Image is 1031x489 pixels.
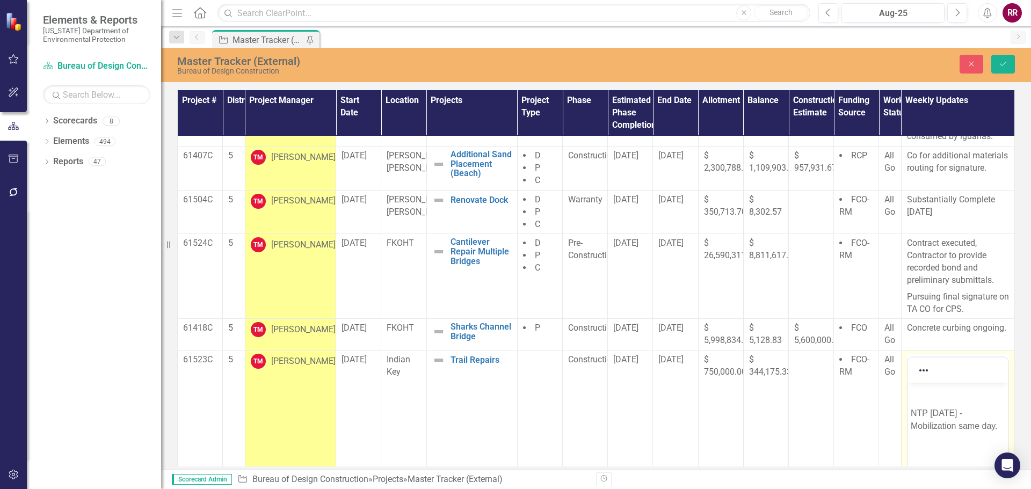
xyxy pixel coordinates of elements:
span: $ 5,128.83 [749,323,782,345]
span: 5 [228,150,233,160]
img: ClearPoint Strategy [5,12,24,31]
span: [DATE] [342,238,367,248]
img: Not Defined [432,194,445,207]
span: $ 1,109,903.13 [749,150,798,173]
input: Search ClearPoint... [217,4,810,23]
span: D [535,238,541,248]
a: Additional Sand Placement (Beach) [451,150,512,178]
div: [PERSON_NAME] [271,239,336,251]
span: 5 [228,354,233,364]
span: All Go [884,323,895,345]
small: [US_STATE] Department of Environmental Protection [43,26,150,44]
img: Not Defined [432,354,445,367]
span: [DATE] [658,194,684,205]
span: P [535,250,540,260]
img: Not Defined [432,158,445,171]
button: Reveal or hide additional toolbar items [914,363,933,378]
span: $ 2,300,788.34 [704,150,753,173]
span: All Go [884,194,895,217]
span: D [535,194,541,205]
span: C [535,262,540,273]
span: [PERSON_NAME] [PERSON_NAME] [387,150,451,173]
input: Search Below... [43,85,150,104]
a: Bureau of Design Construction [252,474,368,484]
span: FCO-RM [839,238,869,260]
div: Bureau of Design Construction [177,67,647,75]
span: [DATE] [658,150,684,160]
div: » » [237,473,588,486]
span: $ 957,931.67 [794,150,837,173]
span: All Go [884,354,895,377]
div: TM [251,150,266,165]
span: [DATE] [658,238,684,248]
p: Concrete curbing ongoing. [907,322,1009,334]
p: Substantially Complete [DATE] [907,194,1009,218]
p: Co for additional materials routing for signature. [907,150,1009,174]
a: Projects [373,474,403,484]
span: Elements & Reports [43,13,150,26]
span: [DATE] [613,354,638,364]
span: RCP [851,150,867,160]
div: 47 [89,157,106,166]
span: Construction [568,150,616,160]
span: [DATE] [613,238,638,248]
span: [DATE] [613,194,638,205]
span: $ 26,590,311.09 [704,238,758,260]
span: [DATE] [342,194,367,205]
span: [DATE] [658,323,684,333]
div: [PERSON_NAME] [271,195,336,207]
span: $ 344,175.33 [749,354,792,377]
span: $ 8,811,617.31 [749,238,798,260]
span: [DATE] [342,354,367,364]
a: Cantilever Repair Multiple Bridges [451,237,512,266]
div: Aug-25 [845,7,941,20]
a: Reports [53,156,83,168]
span: Pre-Construction [568,238,616,260]
span: 5 [228,323,233,333]
img: Not Defined [432,245,445,258]
span: Warranty [568,194,602,205]
span: FCO-RM [839,354,869,377]
span: 5 [228,194,233,205]
div: 8 [103,116,120,126]
span: P [535,323,540,333]
div: Master Tracker (External) [408,474,503,484]
p: Contract executed, Contractor to provide recorded bond and preliminary submittals. [907,237,1009,288]
a: Trail Repairs [451,355,512,365]
div: RR [1003,3,1022,23]
span: [DATE] [613,323,638,333]
span: D [535,150,541,160]
span: C [535,175,540,185]
div: Master Tracker (External) [177,55,647,67]
a: Scorecards [53,115,97,127]
div: TM [251,354,266,369]
span: C [535,219,540,229]
div: Master Tracker (External) [233,33,303,47]
p: 61407C [183,150,217,162]
span: FKOHT [387,323,414,333]
div: 494 [95,137,115,146]
p: 61504C [183,194,217,206]
div: TM [251,237,266,252]
p: 61523C [183,354,217,366]
span: [DATE] [658,354,684,364]
div: TM [251,194,266,209]
button: Aug-25 [841,3,945,23]
span: All Go [884,150,895,173]
span: FKOHT [387,238,414,248]
span: $ 5,998,834.24 [704,323,753,345]
p: 61418C [183,322,217,334]
span: $ 8,302.57 [749,194,782,217]
span: [DATE] [342,323,367,333]
a: Sharks Channel Bridge [451,322,512,341]
span: Search [769,8,793,17]
span: P [535,207,540,217]
span: FCO-RM [839,194,869,217]
div: TM [251,322,266,337]
div: Open Intercom Messenger [994,452,1020,478]
a: Bureau of Design Construction [43,60,150,72]
span: $ 350,713.70 [704,194,746,217]
span: [DATE] [342,150,367,160]
a: Renovate Dock [451,195,512,205]
span: Construction [568,323,616,333]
